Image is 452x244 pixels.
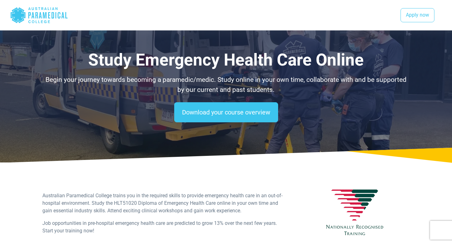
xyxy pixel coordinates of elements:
p: Job opportunities in pre-hospital emergency health care are predicted to grow 13% over the next f... [42,220,285,235]
h1: Study Emergency Health Care Online [42,50,410,70]
a: Download your course overview [174,102,278,122]
a: Apply now [401,8,434,23]
p: Australian Paramedical College trains you in the required skills to provide emergency health care... [42,192,285,215]
p: Begin your journey towards becoming a paramedic/medic. Study online in your own time, collaborate... [42,75,410,95]
div: Australian Paramedical College [10,5,68,25]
